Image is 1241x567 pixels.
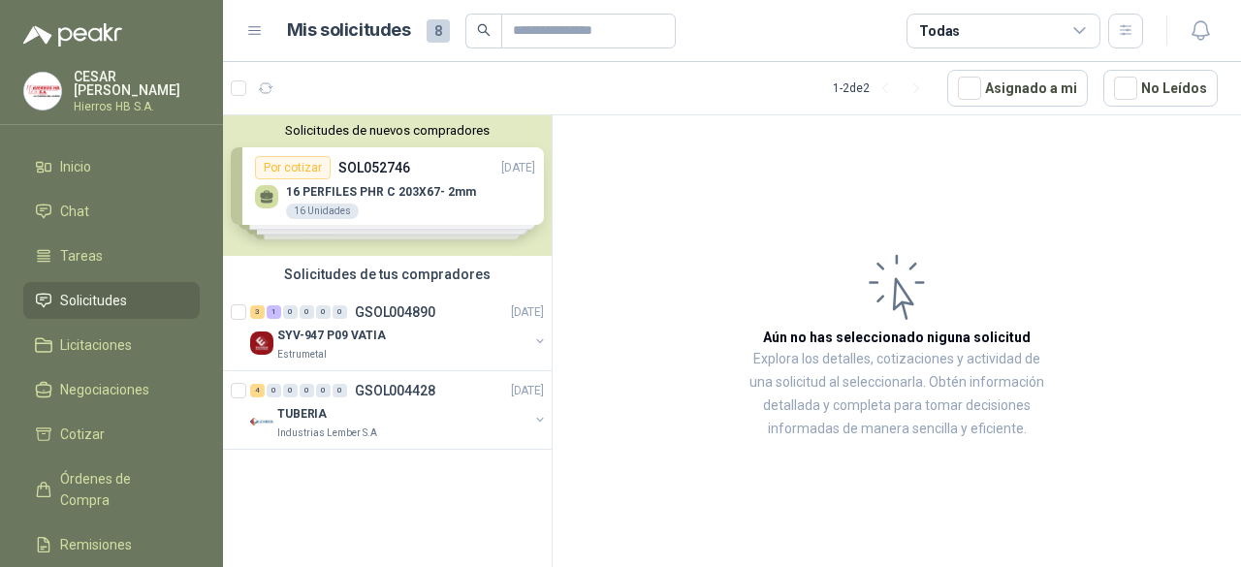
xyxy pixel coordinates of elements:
div: 0 [283,384,298,397]
a: Inicio [23,148,200,185]
div: 0 [333,305,347,319]
div: 0 [333,384,347,397]
a: Cotizar [23,416,200,453]
button: Asignado a mi [947,70,1088,107]
div: Solicitudes de nuevos compradoresPor cotizarSOL052746[DATE] 16 PERFILES PHR C 203X67- 2mm16 Unida... [223,115,552,256]
div: 0 [283,305,298,319]
p: TUBERIA [277,405,327,424]
p: Industrias Lember S.A [277,425,377,441]
span: 8 [427,19,450,43]
p: GSOL004890 [355,305,435,319]
h1: Mis solicitudes [287,16,411,45]
div: Todas [919,20,960,42]
div: 1 [267,305,281,319]
a: Negociaciones [23,371,200,408]
p: SYV-947 P09 VATIA [277,327,386,345]
span: Inicio [60,156,91,177]
button: Solicitudes de nuevos compradores [231,123,544,138]
div: Solicitudes de tus compradores [223,256,552,293]
a: Solicitudes [23,282,200,319]
p: GSOL004428 [355,384,435,397]
span: Órdenes de Compra [60,468,181,511]
div: 0 [300,305,314,319]
div: 0 [316,305,331,319]
a: 4 0 0 0 0 0 GSOL004428[DATE] Company LogoTUBERIAIndustrias Lember S.A [250,379,548,441]
p: [DATE] [511,303,544,322]
span: Tareas [60,245,103,267]
a: Licitaciones [23,327,200,363]
a: 3 1 0 0 0 0 GSOL004890[DATE] Company LogoSYV-947 P09 VATIAEstrumetal [250,300,548,362]
div: 4 [250,384,265,397]
img: Logo peakr [23,23,122,47]
div: 1 - 2 de 2 [833,73,932,104]
button: No Leídos [1103,70,1218,107]
a: Tareas [23,237,200,274]
a: Chat [23,193,200,230]
p: Hierros HB S.A. [74,101,200,112]
p: Explora los detalles, cotizaciones y actividad de una solicitud al seleccionarla. Obtén informaci... [747,348,1047,441]
a: Remisiones [23,526,200,563]
span: Chat [60,201,89,222]
div: 0 [316,384,331,397]
p: Estrumetal [277,347,327,362]
img: Company Logo [24,73,61,110]
div: 0 [267,384,281,397]
img: Company Logo [250,331,273,355]
span: Cotizar [60,424,105,445]
img: Company Logo [250,410,273,433]
span: Negociaciones [60,379,149,400]
p: CESAR [PERSON_NAME] [74,70,200,97]
a: Órdenes de Compra [23,460,200,519]
p: [DATE] [511,382,544,400]
h3: Aún no has seleccionado niguna solicitud [763,327,1031,348]
span: Licitaciones [60,334,132,356]
span: search [477,23,491,37]
div: 0 [300,384,314,397]
span: Solicitudes [60,290,127,311]
span: Remisiones [60,534,132,555]
div: 3 [250,305,265,319]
